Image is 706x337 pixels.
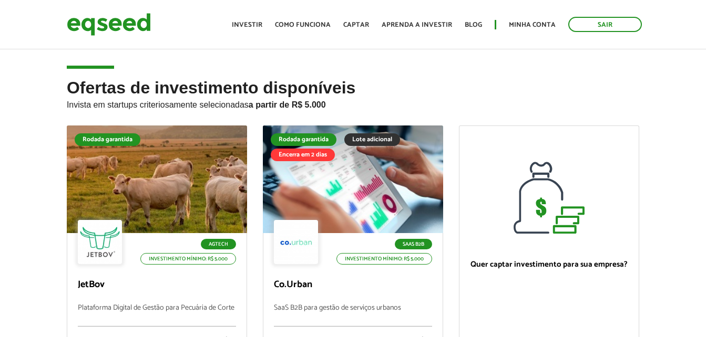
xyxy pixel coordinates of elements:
p: SaaS B2B para gestão de serviços urbanos [274,304,432,327]
a: Como funciona [275,22,331,28]
a: Minha conta [509,22,556,28]
a: Sair [568,17,642,32]
p: Investimento mínimo: R$ 5.000 [140,253,236,265]
p: Co.Urban [274,279,432,291]
div: Encerra em 2 dias [271,149,335,161]
p: Quer captar investimento para sua empresa? [470,260,628,269]
p: Agtech [201,239,236,249]
div: Lote adicional [344,133,400,146]
a: Blog [465,22,482,28]
p: Plataforma Digital de Gestão para Pecuária de Corte [78,304,236,327]
strong: a partir de R$ 5.000 [249,100,326,109]
h2: Ofertas de investimento disponíveis [67,79,639,125]
a: Investir [232,22,262,28]
a: Captar [343,22,369,28]
p: SaaS B2B [395,239,432,249]
p: Investimento mínimo: R$ 5.000 [336,253,432,265]
a: Aprenda a investir [382,22,452,28]
p: Invista em startups criteriosamente selecionadas [67,97,639,110]
div: Rodada garantida [75,133,140,146]
img: EqSeed [67,10,151,38]
div: Rodada garantida [271,133,336,146]
p: JetBov [78,279,236,291]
